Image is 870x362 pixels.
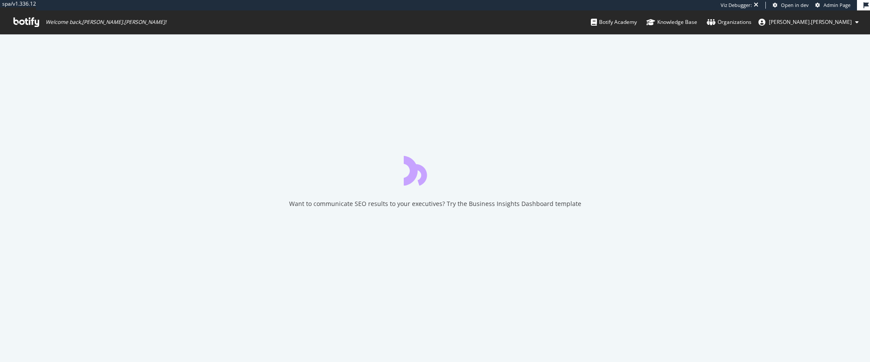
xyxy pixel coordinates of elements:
span: Welcome back, [PERSON_NAME].[PERSON_NAME] ! [46,19,166,26]
a: Botify Academy [591,10,637,34]
a: Knowledge Base [646,10,697,34]
span: christopher.hart [769,18,852,26]
span: Open in dev [781,2,809,8]
div: Organizations [707,18,751,27]
a: Open in dev [773,2,809,9]
div: Botify Academy [591,18,637,27]
a: Organizations [707,10,751,34]
a: Admin Page [815,2,850,9]
div: Viz Debugger: [721,2,752,9]
div: Knowledge Base [646,18,697,27]
button: [PERSON_NAME].[PERSON_NAME] [751,15,866,29]
span: Admin Page [824,2,850,8]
